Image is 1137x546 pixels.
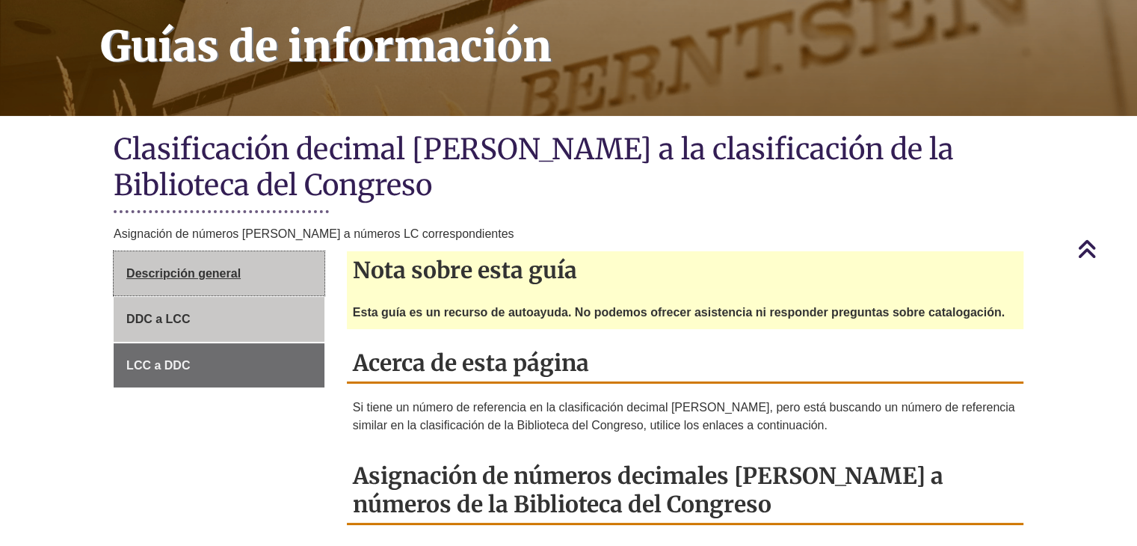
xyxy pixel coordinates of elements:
font: Clasificación decimal [PERSON_NAME] a la clasificación de la Biblioteca del Congreso [114,131,954,203]
font: Nota sobre esta guía [353,256,577,284]
font: Asignación de números [PERSON_NAME] a números LC correspondientes [114,227,514,240]
font: Guías de información [100,20,552,73]
font: Asignación de números decimales [PERSON_NAME] a números de la Biblioteca del Congreso [353,461,943,518]
font: Descripción general [126,267,241,280]
font: DDC a LCC [126,313,190,325]
div: Menú de la página de guía [114,251,324,388]
font: Si tiene un número de referencia en la clasificación decimal [PERSON_NAME], pero está buscando un... [353,401,1015,432]
font: Esta guía es un recurso de autoayuda. No podemos ofrecer asistencia ni responder preguntas sobre ... [353,306,1005,319]
font: Acerca de esta página [353,349,589,377]
a: Volver arriba [1077,239,1133,259]
font: LCC a DDC [126,359,190,372]
a: Descripción general [114,251,324,296]
a: DDC a LCC [114,297,324,342]
a: LCC a DDC [114,343,324,388]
